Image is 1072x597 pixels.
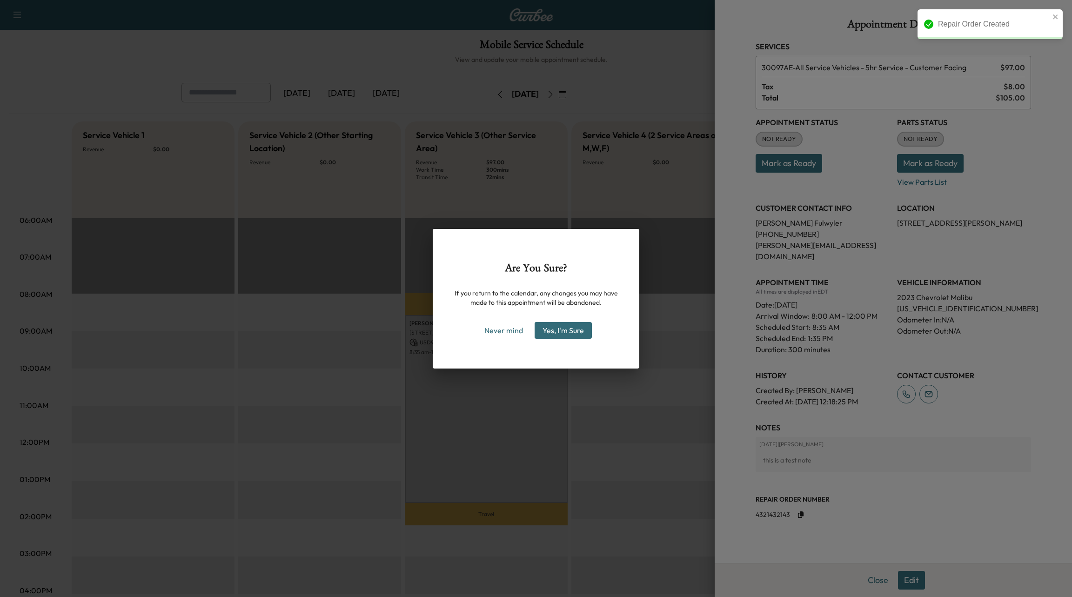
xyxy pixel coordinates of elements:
[448,288,624,307] p: If you return to the calendar, any changes you may have made to this appointment will be abandoned.
[535,322,592,339] button: Yes, I'm Sure
[480,323,527,338] button: Never mind
[1052,13,1059,20] button: close
[938,19,1050,30] div: Repair Order Created
[448,262,624,277] h1: Are You Sure?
